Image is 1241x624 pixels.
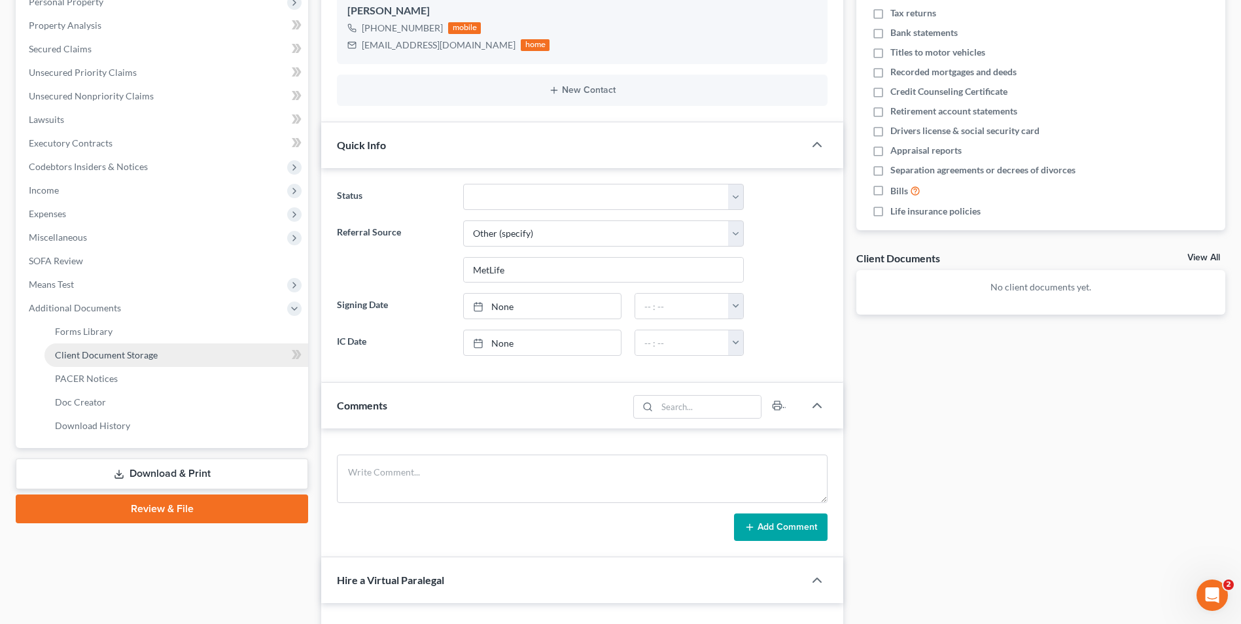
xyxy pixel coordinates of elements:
[330,220,456,283] label: Referral Source
[55,396,106,407] span: Doc Creator
[734,513,828,541] button: Add Comment
[890,205,981,218] span: Life insurance policies
[1223,580,1234,590] span: 2
[29,20,101,31] span: Property Analysis
[18,84,308,108] a: Unsecured Nonpriority Claims
[29,137,113,148] span: Executory Contracts
[29,208,66,219] span: Expenses
[44,390,308,414] a: Doc Creator
[29,232,87,243] span: Miscellaneous
[18,14,308,37] a: Property Analysis
[16,494,308,523] a: Review & File
[890,184,908,198] span: Bills
[890,85,1007,98] span: Credit Counseling Certificate
[44,367,308,390] a: PACER Notices
[44,343,308,367] a: Client Document Storage
[55,420,130,431] span: Download History
[347,3,817,19] div: [PERSON_NAME]
[29,90,154,101] span: Unsecured Nonpriority Claims
[1197,580,1228,611] iframe: Intercom live chat
[29,67,137,78] span: Unsecured Priority Claims
[657,396,761,418] input: Search...
[55,373,118,384] span: PACER Notices
[362,22,443,35] div: [PHONE_NUMBER]
[867,281,1215,294] p: No client documents yet.
[890,46,985,59] span: Titles to motor vehicles
[890,65,1017,78] span: Recorded mortgages and deeds
[44,414,308,438] a: Download History
[890,144,962,157] span: Appraisal reports
[55,349,158,360] span: Client Document Storage
[464,330,621,355] a: None
[890,124,1040,137] span: Drivers license & social security card
[521,39,550,51] div: home
[1187,253,1220,262] a: View All
[464,294,621,319] a: None
[890,7,936,20] span: Tax returns
[890,164,1075,177] span: Separation agreements or decrees of divorces
[337,574,444,586] span: Hire a Virtual Paralegal
[635,294,729,319] input: -- : --
[330,293,456,319] label: Signing Date
[464,258,743,283] input: Other Referral Source
[29,279,74,290] span: Means Test
[18,108,308,131] a: Lawsuits
[29,255,83,266] span: SOFA Review
[337,399,387,411] span: Comments
[29,184,59,196] span: Income
[55,326,113,337] span: Forms Library
[330,330,456,356] label: IC Date
[29,302,121,313] span: Additional Documents
[448,22,481,34] div: mobile
[29,43,92,54] span: Secured Claims
[347,85,817,95] button: New Contact
[362,39,516,52] div: [EMAIL_ADDRESS][DOMAIN_NAME]
[44,320,308,343] a: Forms Library
[337,139,386,151] span: Quick Info
[18,37,308,61] a: Secured Claims
[635,330,729,355] input: -- : --
[18,131,308,155] a: Executory Contracts
[890,26,958,39] span: Bank statements
[29,161,148,172] span: Codebtors Insiders & Notices
[18,249,308,273] a: SOFA Review
[18,61,308,84] a: Unsecured Priority Claims
[330,184,456,210] label: Status
[16,459,308,489] a: Download & Print
[29,114,64,125] span: Lawsuits
[890,105,1017,118] span: Retirement account statements
[856,251,940,265] div: Client Documents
